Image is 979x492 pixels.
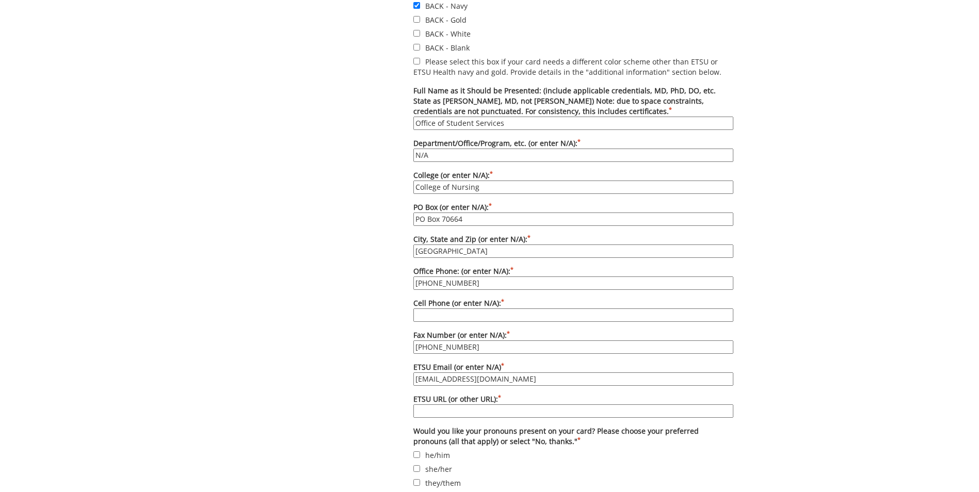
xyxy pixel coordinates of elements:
label: Office Phone: (or enter N/A): [413,266,733,290]
label: ETSU URL (or other URL): [413,394,733,418]
input: College (or enter N/A):* [413,181,733,194]
input: BACK - White [413,30,420,37]
input: ETSU URL (or other URL):* [413,404,733,418]
label: Cell Phone (or enter N/A): [413,298,733,322]
input: Please select this box if your card needs a different color scheme other than ETSU or ETSU Health... [413,58,420,64]
input: Department/Office/Program, etc. (or enter N/A):* [413,149,733,162]
label: they/them [413,477,733,488]
label: she/her [413,463,733,474]
label: Full Name as it Should be Presented: (include applicable credentials, MD, PhD, DO, etc. State as ... [413,86,733,130]
input: ETSU Email (or enter N/A)* [413,372,733,386]
input: City, State and Zip (or enter N/A):* [413,244,733,258]
input: PO Box (or enter N/A):* [413,212,733,226]
input: Fax Number (or enter N/A):* [413,340,733,354]
input: they/them [413,479,420,486]
label: Fax Number (or enter N/A): [413,330,733,354]
label: PO Box (or enter N/A): [413,202,733,226]
label: BACK - Blank [413,42,733,53]
label: Would you like your pronouns present on your card? Please choose your preferred pronouns (all tha... [413,426,733,447]
label: BACK - Gold [413,14,733,25]
input: BACK - Navy [413,2,420,9]
input: she/her [413,465,420,472]
input: BACK - Gold [413,16,420,23]
label: City, State and Zip (or enter N/A): [413,234,733,258]
input: he/him [413,451,420,458]
input: Cell Phone (or enter N/A):* [413,308,733,322]
label: College (or enter N/A): [413,170,733,194]
label: Department/Office/Program, etc. (or enter N/A): [413,138,733,162]
label: he/him [413,449,733,461]
label: Please select this box if your card needs a different color scheme other than ETSU or ETSU Health... [413,56,733,77]
label: ETSU Email (or enter N/A) [413,362,733,386]
input: BACK - Blank [413,44,420,51]
label: BACK - White [413,28,733,39]
input: Office Phone: (or enter N/A):* [413,276,733,290]
input: Full Name as it Should be Presented: (include applicable credentials, MD, PhD, DO, etc. State as ... [413,117,733,130]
